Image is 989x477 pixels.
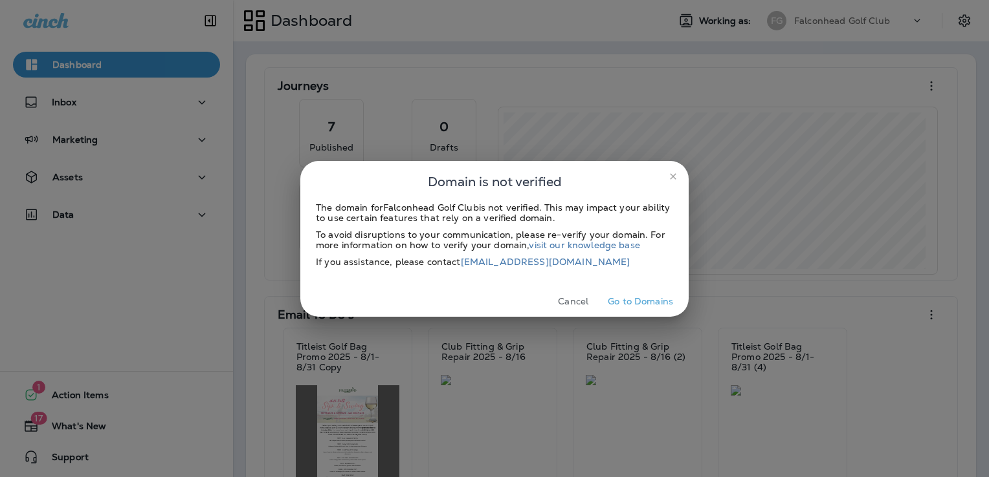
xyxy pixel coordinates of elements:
[316,257,673,267] div: If you assistance, please contact
[663,166,683,187] button: close
[428,171,562,192] span: Domain is not verified
[549,291,597,312] button: Cancel
[316,202,673,223] div: The domain for Falconhead Golf Club is not verified. This may impact your ability to use certain ...
[461,256,630,268] a: [EMAIL_ADDRESS][DOMAIN_NAME]
[603,291,678,312] button: Go to Domains
[316,229,673,250] div: To avoid disruptions to your communication, please re-verify your domain. For more information on...
[529,239,639,251] a: visit our knowledge base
